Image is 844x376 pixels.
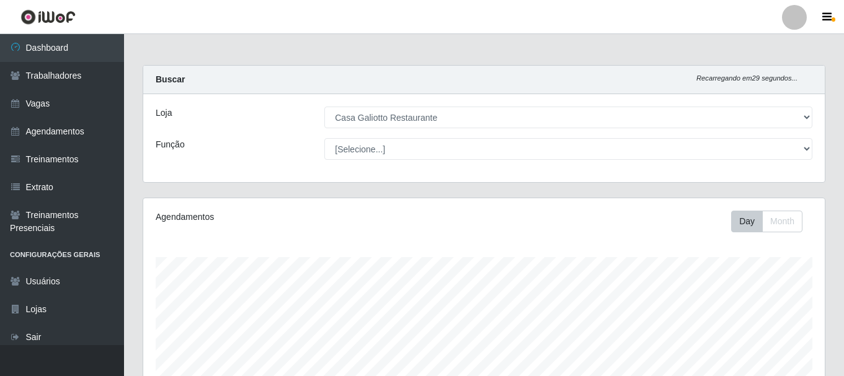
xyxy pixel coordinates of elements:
[731,211,802,232] div: First group
[156,107,172,120] label: Loja
[731,211,812,232] div: Toolbar with button groups
[156,138,185,151] label: Função
[731,211,763,232] button: Day
[156,211,419,224] div: Agendamentos
[696,74,797,82] i: Recarregando em 29 segundos...
[762,211,802,232] button: Month
[156,74,185,84] strong: Buscar
[20,9,76,25] img: CoreUI Logo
